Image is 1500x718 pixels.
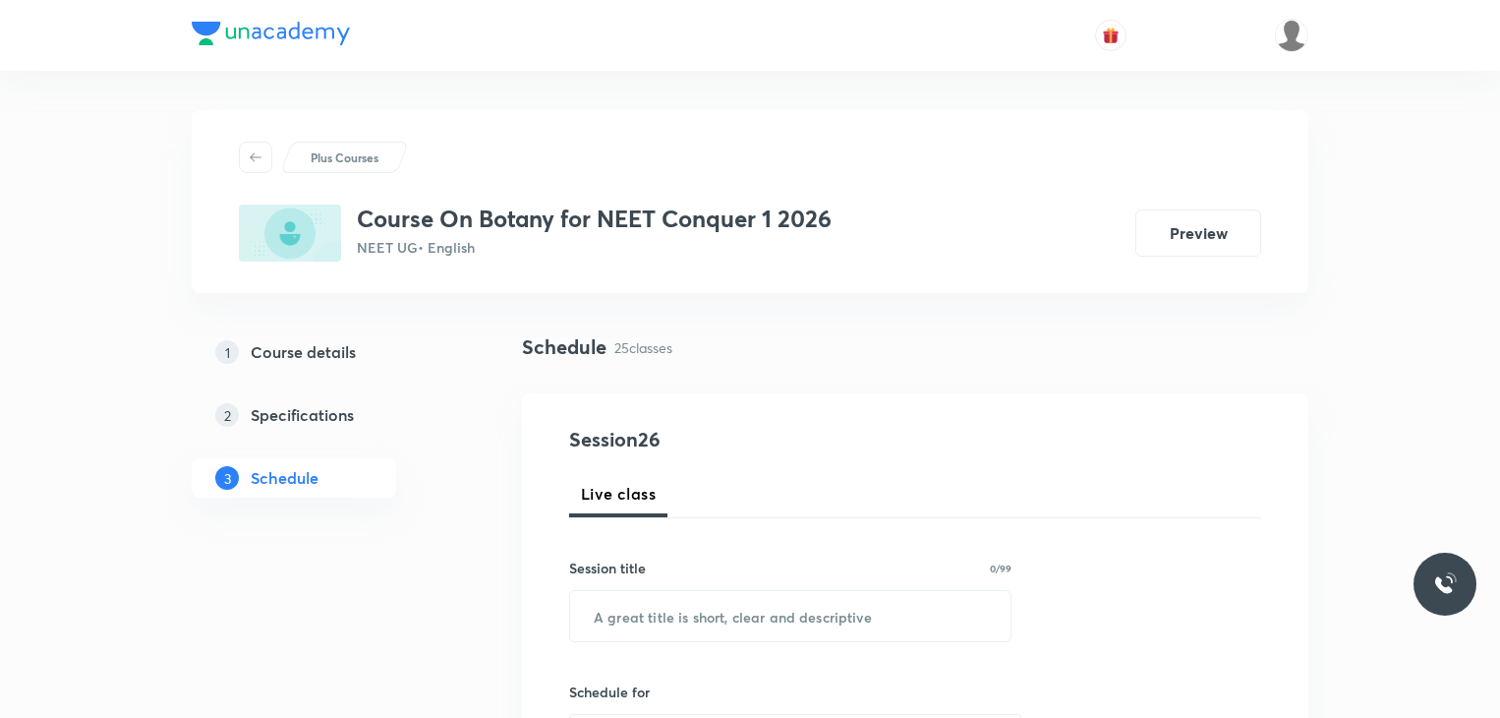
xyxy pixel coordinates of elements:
img: ttu [1433,572,1457,596]
img: avatar [1102,27,1120,44]
p: NEET UG • English [357,237,832,258]
h4: Schedule [522,332,606,362]
p: 0/99 [990,564,1011,573]
h5: Course details [251,340,356,364]
h4: Session 26 [569,425,928,454]
p: 25 classes [614,337,672,358]
a: 2Specifications [192,395,459,435]
p: 3 [215,466,239,490]
input: A great title is short, clear and descriptive [570,591,1010,641]
a: Company Logo [192,22,350,50]
h6: Session title [569,558,646,578]
p: 2 [215,403,239,427]
h6: Schedule for [569,682,1011,702]
h5: Schedule [251,466,318,490]
img: CE609631-5534-4DED-B32C-585F76E7FC7E_plus.png [239,205,341,262]
button: avatar [1095,20,1126,51]
a: 1Course details [192,332,459,372]
p: 1 [215,340,239,364]
h3: Course On Botany for NEET Conquer 1 2026 [357,205,832,233]
span: Live class [581,482,656,506]
img: Athira [1275,19,1308,52]
h5: Specifications [251,403,354,427]
img: Company Logo [192,22,350,45]
button: Preview [1135,209,1261,257]
p: Plus Courses [311,149,378,166]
